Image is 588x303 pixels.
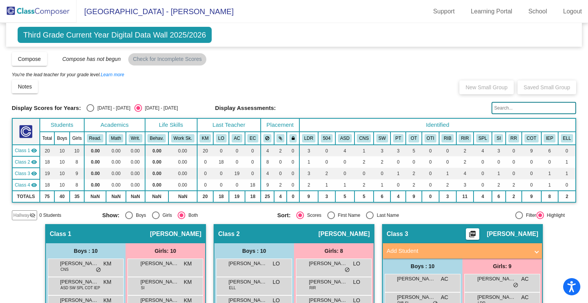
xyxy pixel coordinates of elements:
span: Hallway [13,212,29,219]
div: Girls: 10 [126,243,205,259]
td: 4 [474,145,492,156]
td: 9 [522,145,541,156]
td: 0.00 [145,168,169,179]
button: PT [393,134,403,142]
td: 0 [245,168,261,179]
span: Class 3 [15,170,30,177]
td: 0 [390,179,406,191]
td: 0 [506,145,522,156]
mat-panel-title: Add Student [387,247,529,256]
td: 0 [197,179,214,191]
td: 0 [354,168,374,179]
button: IEP [544,134,555,142]
td: 18 [245,191,261,202]
button: LDR [302,134,316,142]
button: SW [376,134,388,142]
td: 0 [213,179,229,191]
span: [PERSON_NAME] [397,275,435,283]
td: 25 [261,191,274,202]
td: 0 [422,145,439,156]
td: 3 [492,145,506,156]
button: SPL [476,134,489,142]
td: 0 [374,168,390,179]
td: 0 [439,156,456,168]
th: Keep with students [274,132,287,145]
span: [PERSON_NAME] [477,275,516,283]
th: Resource Room [506,132,522,145]
td: 18 [213,191,229,202]
td: 0 [335,156,354,168]
td: 10 [54,168,70,179]
button: CNS [357,134,371,142]
mat-icon: visibility [31,182,37,188]
td: 0 [318,145,335,156]
span: [PERSON_NAME] [140,260,179,267]
td: 1 [558,156,576,168]
td: 4 [335,145,354,156]
div: Girls: 9 [462,259,542,274]
th: Kim Montalvo [197,132,214,145]
td: 0 [335,168,354,179]
td: Ashley Carkner - No Class Name [12,168,40,179]
td: 2 [274,179,287,191]
th: Total [40,132,54,145]
td: 3 [299,168,318,179]
td: 0.00 [145,179,169,191]
span: KM [184,260,192,268]
mat-expansion-panel-header: Add Student [383,243,542,259]
td: 0 [474,168,492,179]
td: 19 [40,168,54,179]
button: AC [232,134,242,142]
td: 0 [197,168,214,179]
td: 3 [374,145,390,156]
td: 0 [318,156,335,168]
mat-radio-group: Select an option [87,104,178,112]
td: 3 [456,179,474,191]
th: OT Improvement [422,132,439,145]
button: SI [494,134,503,142]
td: 0.00 [168,156,197,168]
th: Leslie Obermayer [213,132,229,145]
td: 0 [422,191,439,202]
td: 0 [229,156,245,168]
div: Girls: 8 [294,243,374,259]
td: 0 [274,156,287,168]
td: 0.00 [84,145,106,156]
span: Class 3 [387,230,408,238]
span: AC [521,275,529,283]
td: 0.00 [145,145,169,156]
td: 0.00 [84,168,106,179]
th: Speech Improvement [492,132,506,145]
td: 0.00 [145,156,169,168]
td: 0 [390,156,406,168]
td: 1 [374,179,390,191]
th: Leader [299,132,318,145]
a: Support [427,5,461,18]
button: KM [199,134,211,142]
span: LO [273,260,280,268]
td: 0 [245,156,261,168]
td: 0.00 [168,168,197,179]
span: [PERSON_NAME] [150,230,201,238]
button: LO [216,134,227,142]
mat-icon: picture_as_pdf [468,230,477,241]
th: Social Work [374,132,390,145]
th: English Language Learner [558,132,576,145]
td: 0.00 [126,179,145,191]
td: 5 [335,191,354,202]
td: NaN [145,191,169,202]
button: Work Sk. [171,134,194,142]
div: Boys : 10 [383,259,462,274]
td: 0 [406,156,421,168]
div: Highlight [544,212,565,219]
td: 10 [54,145,70,156]
td: 20 [197,145,214,156]
td: 0.00 [168,179,197,191]
td: 0 [558,179,576,191]
button: Print Students Details [466,228,479,240]
button: Notes [12,80,38,93]
button: EC [247,134,258,142]
td: 0.00 [106,156,126,168]
td: 2 [354,179,374,191]
span: [PERSON_NAME] [229,278,267,286]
